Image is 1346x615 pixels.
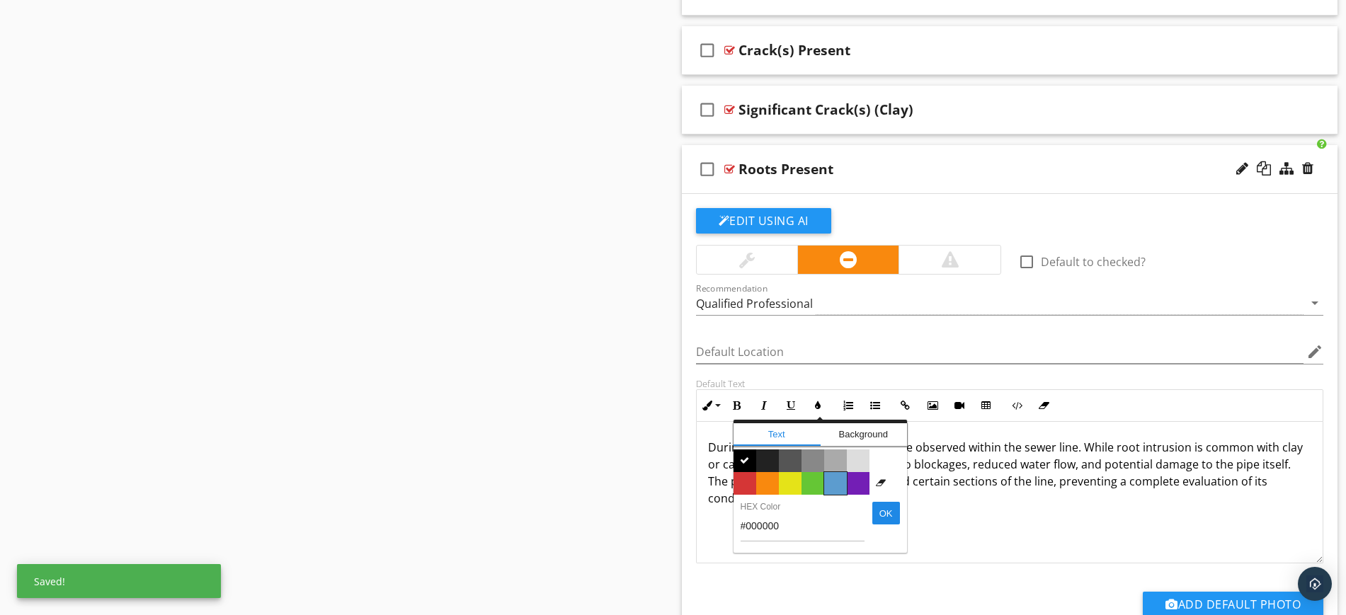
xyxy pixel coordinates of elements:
i: check_box_outline_blank [696,152,719,186]
i: check_box_outline_blank [696,93,719,127]
i: check_box_outline_blank [696,33,719,67]
label: HEX Color [741,502,865,512]
button: Insert Image (Ctrl+P) [919,392,946,419]
div: Saved! [17,564,221,598]
span: Clear Formatting [869,472,892,495]
span: Text [734,423,821,446]
span: Background [820,423,907,446]
button: Unordered List [862,392,889,419]
span: During the inspection, tree roots were observed within the sewer line. While root intrusion is co... [708,439,1303,506]
i: edit [1306,343,1323,360]
span:  [734,449,756,472]
div: Open Intercom Messenger [1298,567,1332,601]
button: Insert Link (Ctrl+K) [892,392,919,419]
input: Default Location [696,340,1304,364]
button: Edit Using AI [696,208,831,234]
button: Clear Formatting [1030,392,1057,419]
input: HEX Color [741,507,865,541]
button: OK [872,502,900,524]
div: Qualified Professional [696,297,813,310]
div: Significant Crack(s) (Clay) [738,101,913,118]
i: arrow_drop_down [1306,294,1323,311]
button: Ordered List [835,392,862,419]
label: Default to checked? [1041,255,1146,269]
button: Insert Video [946,392,973,419]
div: Crack(s) Present [738,42,850,59]
div: Roots Present [738,161,833,178]
div: Default Text [696,378,1324,389]
button: Code View [1003,392,1030,419]
button: Insert Table [973,392,1000,419]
